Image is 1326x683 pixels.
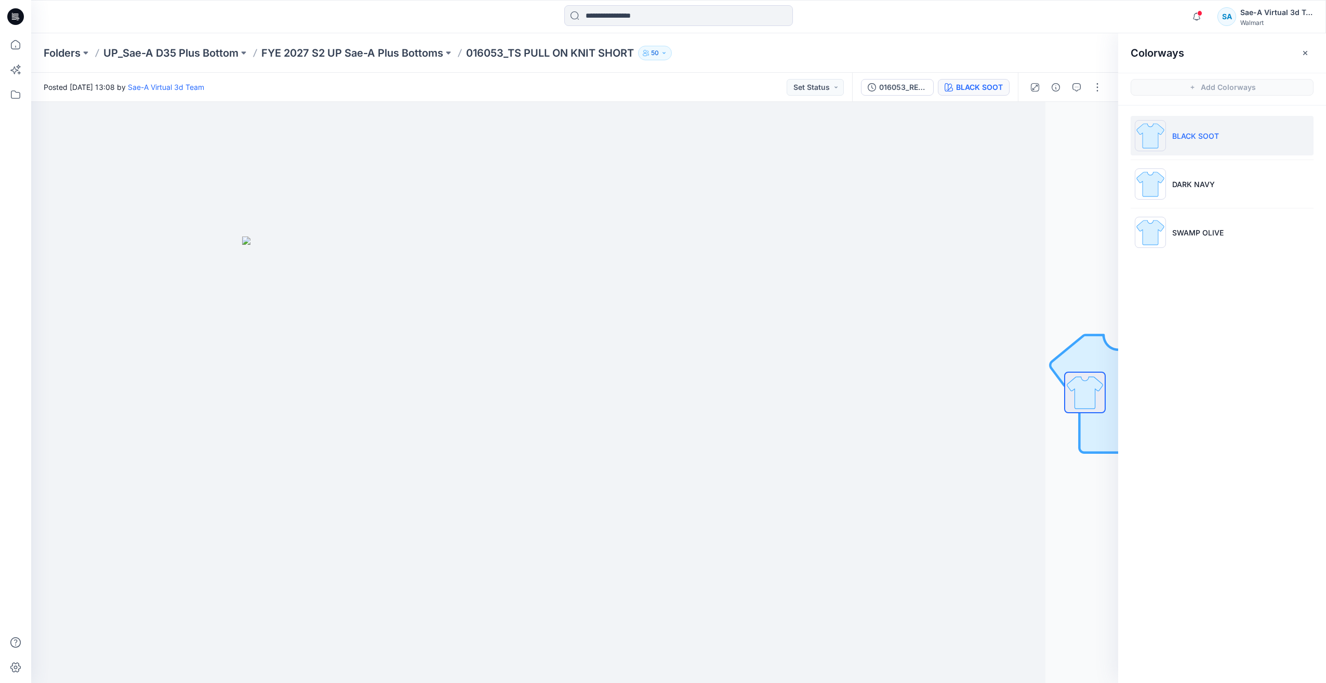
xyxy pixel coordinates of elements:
[651,47,659,59] p: 50
[1047,79,1064,96] button: Details
[1135,217,1166,248] img: SWAMP OLIVE
[1240,19,1313,27] div: Walmart
[1135,120,1166,151] img: BLACK SOOT
[1172,130,1219,141] p: BLACK SOOT
[1045,320,1191,465] img: No Outline
[261,46,443,60] a: FYE 2027 S2 UP Sae-A Plus Bottoms
[44,46,81,60] a: Folders
[861,79,934,96] button: 016053_REV2_Pocket height changed
[1172,227,1224,238] p: SWAMP OLIVE
[1131,47,1184,59] h2: Colorways
[1240,6,1313,19] div: Sae-A Virtual 3d Team
[1217,7,1236,26] div: SA
[1135,168,1166,200] img: DARK NAVY
[128,83,204,91] a: Sae-A Virtual 3d Team
[466,46,634,60] p: 016053_TS PULL ON KNIT SHORT
[879,82,927,93] div: 016053_REV2_Pocket height changed
[242,237,762,683] img: eyJhbGciOiJIUzI1NiIsImtpZCI6IjAiLCJzbHQiOiJzZXMiLCJ0eXAiOiJKV1QifQ.eyJkYXRhIjp7InR5cGUiOiJzdG9yYW...
[638,46,672,60] button: 50
[956,82,1003,93] div: BLACK SOOT
[1065,373,1105,412] img: All colorways
[44,82,204,93] span: Posted [DATE] 13:08 by
[938,79,1010,96] button: BLACK SOOT
[1172,179,1215,190] p: DARK NAVY
[103,46,238,60] a: UP_Sae-A D35 Plus Bottom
